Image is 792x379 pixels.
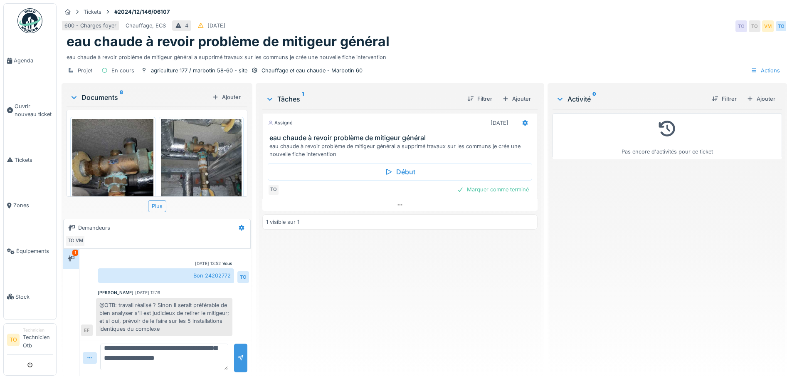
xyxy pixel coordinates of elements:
[708,93,740,104] div: Filtrer
[126,22,166,30] div: Chauffage, ECS
[78,67,92,74] div: Projet
[268,119,293,126] div: Assigné
[499,93,534,104] div: Ajouter
[151,67,247,74] div: agriculture 177 / marbotin 58-60 - site
[7,327,53,355] a: TO TechnicienTechnicien Otb
[464,93,496,104] div: Filtrer
[72,119,153,227] img: qrsc3ifcxujtxndnfos574s2o20q
[749,20,760,32] div: TO
[4,38,56,84] a: Agenda
[111,8,173,16] strong: #2024/12/146/06107
[72,250,78,256] div: 1
[16,247,53,255] span: Équipements
[592,94,596,104] sup: 0
[4,274,56,320] a: Stock
[14,57,53,64] span: Agenda
[74,235,85,247] div: VM
[17,8,42,33] img: Badge_color-CXgf-gQk.svg
[454,184,532,195] div: Marquer comme terminé
[7,334,20,346] li: TO
[268,163,532,181] div: Début
[558,117,777,156] div: Pas encore d'activités pour ce ticket
[84,8,101,16] div: Tickets
[15,156,53,164] span: Tickets
[70,92,209,102] div: Documents
[111,67,134,74] div: En cours
[4,84,56,137] a: Ouvrir nouveau ticket
[148,200,166,212] div: Plus
[23,327,53,353] li: Technicien Otb
[266,94,460,104] div: Tâches
[266,218,299,226] div: 1 visible sur 1
[207,22,225,30] div: [DATE]
[556,94,705,104] div: Activité
[4,228,56,274] a: Équipements
[67,34,390,50] h1: eau chaude à revoir problème de mitigeur général
[735,20,747,32] div: TO
[67,50,782,61] div: eau chaude à revoir problème de mitigeur général a supprimé travaux sur les communs je crée une n...
[120,92,123,102] sup: 8
[268,184,279,196] div: TO
[15,293,53,301] span: Stock
[237,271,249,283] div: TO
[81,325,93,336] div: EF
[269,134,533,142] h3: eau chaude à revoir problème de mitigeur général
[302,94,304,104] sup: 1
[96,298,232,337] div: @OTB: travail réalisé ? Sinon il serait préférable de bien analyser s'il est judicieux de retirer...
[13,201,53,209] span: Zones
[98,268,234,283] div: Bon 24202772
[491,119,508,127] div: [DATE]
[195,260,221,267] div: [DATE] 13:52
[269,142,533,158] div: eau chaude à revoir problème de mitigeur général a supprimé travaux sur les communs je crée une n...
[185,22,188,30] div: 4
[209,92,244,103] div: Ajouter
[743,93,779,104] div: Ajouter
[222,260,232,267] div: Vous
[15,102,53,118] span: Ouvrir nouveau ticket
[762,20,774,32] div: VM
[78,224,110,232] div: Demandeurs
[23,327,53,333] div: Technicien
[4,183,56,228] a: Zones
[135,290,160,296] div: [DATE] 12:16
[4,137,56,183] a: Tickets
[64,22,116,30] div: 600 - Charges foyer
[747,64,784,77] div: Actions
[262,67,363,74] div: Chauffage et eau chaude - Marbotin 60
[775,20,787,32] div: TO
[161,119,242,227] img: 9p7nj5gnxfkl0s8ev1wi46w4jdq5
[65,235,77,247] div: TO
[98,290,133,296] div: [PERSON_NAME]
